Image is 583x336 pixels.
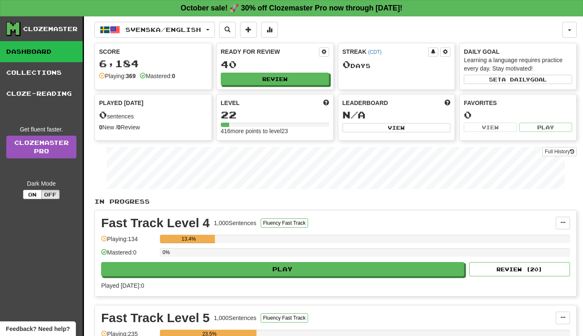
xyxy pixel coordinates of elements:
div: 1,000 Sentences [214,314,256,322]
a: ClozemasterPro [6,136,76,158]
span: N/A [342,109,366,121]
button: Play [519,123,572,132]
div: 6,184 [99,58,207,69]
strong: 0 [172,73,175,79]
span: Played [DATE]: 0 [101,282,144,289]
div: Playing: [99,72,136,80]
button: View [464,123,517,132]
button: Svenska/English [94,22,215,38]
div: 13.4% [162,235,215,243]
div: Playing: 134 [101,235,156,249]
div: New / Review [99,123,207,131]
div: Mastered: 0 [101,248,156,262]
strong: 0 [118,124,121,131]
div: Ready for Review [221,47,319,56]
button: Search sentences [219,22,236,38]
button: On [23,190,42,199]
span: This week in points, UTC [444,99,450,107]
div: Day s [342,59,451,70]
button: Review [221,73,329,85]
p: In Progress [94,197,577,206]
button: Play [101,262,464,276]
button: Off [41,190,60,199]
span: Leaderboard [342,99,388,107]
div: Streak [342,47,429,56]
div: Learning a language requires practice every day. Stay motivated! [464,56,572,73]
button: Add sentence to collection [240,22,257,38]
div: Get fluent faster. [6,125,76,134]
span: Svenska / English [125,26,201,33]
div: Daily Goal [464,47,572,56]
button: Full History [542,147,577,156]
strong: 0 [99,124,102,131]
div: Favorites [464,99,572,107]
button: Seta dailygoal [464,75,572,84]
span: 0 [99,109,107,121]
div: Score [99,47,207,56]
strong: October sale! 🚀 30% off Clozemaster Pro now through [DATE]! [180,4,402,12]
div: Mastered: [140,72,175,80]
div: Dark Mode [6,179,76,188]
button: Fluency Fast Track [261,313,308,323]
button: More stats [261,22,278,38]
span: Played [DATE] [99,99,144,107]
div: 1,000 Sentences [214,219,256,227]
span: Level [221,99,240,107]
button: Review (20) [469,262,570,276]
span: a daily [502,76,530,82]
div: sentences [99,110,207,121]
strong: 369 [126,73,136,79]
button: View [342,123,451,132]
div: 22 [221,110,329,120]
span: 0 [342,58,350,70]
div: 416 more points to level 23 [221,127,329,135]
div: Clozemaster [23,25,78,33]
div: Fast Track Level 5 [101,312,210,324]
div: 0 [464,110,572,120]
div: 40 [221,59,329,70]
span: Score more points to level up [323,99,329,107]
button: Fluency Fast Track [261,218,308,228]
div: Fast Track Level 4 [101,217,210,229]
span: Open feedback widget [6,325,70,333]
a: (CDT) [368,49,382,55]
